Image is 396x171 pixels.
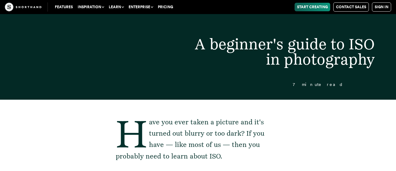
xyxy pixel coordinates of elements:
[333,2,369,12] a: Contact Sales
[75,3,106,11] button: Inspiration
[155,3,175,11] a: Pricing
[295,3,330,11] a: Start Creating
[126,3,155,11] button: Enterprise
[116,116,280,162] p: Have you ever taken a picture and it's turned out blurry or too dark? If you have — like most of ...
[106,3,126,11] button: Learn
[5,3,41,11] img: The Craft
[52,3,75,11] a: Features
[41,82,355,87] p: 7 minute read
[167,36,387,67] h1: A beginner's guide to ISO in photography
[372,2,391,12] a: Sign in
